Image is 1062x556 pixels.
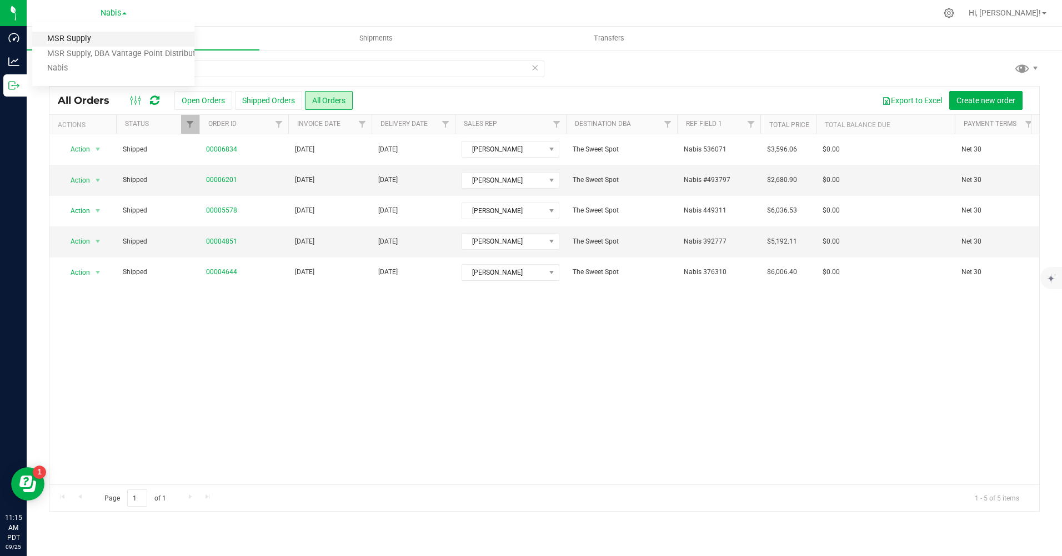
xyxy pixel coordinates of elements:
[206,175,237,185] a: 00006201
[61,234,91,249] span: Action
[127,489,147,507] input: 1
[961,267,1031,277] span: Net 30
[969,8,1041,17] span: Hi, [PERSON_NAME]!
[378,175,398,185] span: [DATE]
[961,144,1031,155] span: Net 30
[8,32,19,43] inline-svg: Dashboard
[8,80,19,91] inline-svg: Outbound
[684,236,727,247] span: Nabis 392777
[91,234,105,249] span: select
[684,175,730,185] span: Nabis #493797
[816,115,955,134] th: Total Balance Due
[462,173,545,188] span: [PERSON_NAME]
[49,60,544,77] input: Search Order ID, Destination, Customer PO...
[684,267,727,277] span: Nabis 376310
[378,267,398,277] span: [DATE]
[91,141,105,157] span: select
[823,144,840,155] span: $0.00
[961,205,1031,216] span: Net 30
[378,205,398,216] span: [DATE]
[579,33,639,43] span: Transfers
[206,144,237,155] a: 00006834
[875,91,949,110] button: Export to Excel
[437,115,455,134] a: Filter
[767,267,797,277] span: $6,006.40
[91,203,105,219] span: select
[91,265,105,280] span: select
[95,489,175,507] span: Page of 1
[27,27,259,50] a: Orders
[295,205,314,216] span: [DATE]
[573,144,670,155] span: The Sweet Spot
[353,115,372,134] a: Filter
[61,173,91,188] span: Action
[61,265,91,280] span: Action
[123,144,193,155] span: Shipped
[125,120,149,128] a: Status
[767,205,797,216] span: $6,036.53
[61,203,91,219] span: Action
[11,467,44,501] iframe: Resource center
[548,115,566,134] a: Filter
[174,91,232,110] button: Open Orders
[573,175,670,185] span: The Sweet Spot
[5,513,22,543] p: 11:15 AM PDT
[295,236,314,247] span: [DATE]
[181,115,199,134] a: Filter
[573,205,670,216] span: The Sweet Spot
[823,205,840,216] span: $0.00
[295,175,314,185] span: [DATE]
[380,120,428,128] a: Delivery Date
[378,236,398,247] span: [DATE]
[767,175,797,185] span: $2,680.90
[684,205,727,216] span: Nabis 449311
[493,27,725,50] a: Transfers
[573,236,670,247] span: The Sweet Spot
[58,121,112,129] div: Actions
[259,27,492,50] a: Shipments
[101,8,121,18] span: Nabis
[32,32,194,47] a: MSR Supply
[91,173,105,188] span: select
[206,267,237,277] a: 00004644
[462,265,545,280] span: [PERSON_NAME]
[686,120,722,128] a: Ref Field 1
[966,489,1028,506] span: 1 - 5 of 5 items
[295,144,314,155] span: [DATE]
[5,543,22,551] p: 09/25
[956,96,1015,105] span: Create new order
[769,121,809,129] a: Total Price
[531,60,539,75] span: Clear
[742,115,760,134] a: Filter
[206,205,237,216] a: 00005578
[8,56,19,67] inline-svg: Analytics
[208,120,237,128] a: Order ID
[123,236,193,247] span: Shipped
[961,175,1031,185] span: Net 30
[659,115,677,134] a: Filter
[573,267,670,277] span: The Sweet Spot
[823,267,840,277] span: $0.00
[123,175,193,185] span: Shipped
[297,120,340,128] a: Invoice Date
[462,234,545,249] span: [PERSON_NAME]
[684,144,727,155] span: Nabis 536071
[295,267,314,277] span: [DATE]
[1020,115,1038,134] a: Filter
[961,236,1031,247] span: Net 30
[949,91,1023,110] button: Create new order
[823,175,840,185] span: $0.00
[32,47,194,62] a: MSR Supply, DBA Vantage Point Distribution
[58,94,121,107] span: All Orders
[964,120,1016,128] a: Payment Terms
[206,236,237,247] a: 00004851
[270,115,288,134] a: Filter
[33,466,46,479] iframe: Resource center unread badge
[575,120,631,128] a: Destination DBA
[235,91,302,110] button: Shipped Orders
[942,8,956,18] div: Manage settings
[464,120,497,128] a: Sales Rep
[123,267,193,277] span: Shipped
[123,205,193,216] span: Shipped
